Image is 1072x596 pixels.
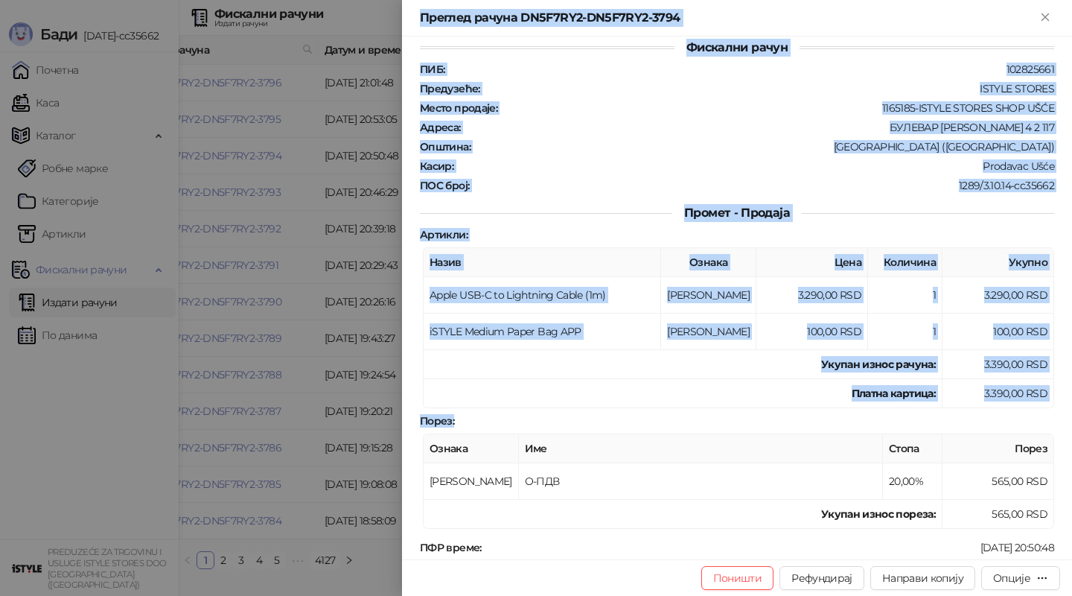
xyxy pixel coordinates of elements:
div: 1165185-ISTYLE STORES SHOP UŠĆE [499,101,1056,115]
strong: Касир : [420,159,453,173]
strong: Артикли : [420,228,468,241]
button: Рефундирај [779,566,864,590]
td: 20,00% [883,463,942,500]
div: 1289/3.10.14-cc35662 [470,179,1056,192]
strong: Платна картица : [852,387,936,400]
th: Ознака [424,434,519,463]
td: 1 [868,277,942,314]
strong: Предузеће : [420,82,480,95]
button: Close [1036,9,1054,27]
td: 100,00 RSD [942,314,1054,350]
span: Промет - Продаја [672,206,802,220]
td: О-ПДВ [519,463,883,500]
td: 565,00 RSD [942,463,1054,500]
button: Опције [981,566,1060,590]
div: [DATE] 20:50:48 [483,541,1056,554]
button: Направи копију [870,566,975,590]
div: БУЛЕВАР [PERSON_NAME] 4 2 117 [462,121,1056,134]
th: Цена [756,248,868,277]
td: iSTYLE Medium Paper Bag APP [424,314,661,350]
td: 3.290,00 RSD [942,277,1054,314]
button: Поништи [701,566,774,590]
td: 3.390,00 RSD [942,379,1054,408]
div: ISTYLE STORES [482,82,1056,95]
div: Prodavac Ušće [455,159,1056,173]
div: [GEOGRAPHIC_DATA] ([GEOGRAPHIC_DATA]) [472,140,1056,153]
th: Ознака [661,248,756,277]
th: Стопа [883,434,942,463]
td: 100,00 RSD [756,314,868,350]
td: 3.390,00 RSD [942,350,1054,379]
div: Преглед рачуна DN5F7RY2-DN5F7RY2-3794 [420,9,1036,27]
td: [PERSON_NAME] [661,314,756,350]
strong: Адреса : [420,121,461,134]
span: Фискални рачун [674,40,800,54]
strong: Место продаје : [420,101,497,115]
strong: ПОС број : [420,179,469,192]
strong: ПИБ : [420,63,444,76]
div: 102825661 [446,63,1056,76]
td: 3.290,00 RSD [756,277,868,314]
th: Порез [942,434,1054,463]
td: [PERSON_NAME] [661,277,756,314]
span: Направи копију [882,571,963,585]
strong: Порез : [420,414,454,428]
strong: ПФР време : [420,541,482,554]
td: Apple USB-C to Lightning Cable (1m) [424,277,661,314]
td: [PERSON_NAME] [424,463,519,500]
th: Име [519,434,883,463]
th: Количина [868,248,942,277]
strong: Укупан износ пореза: [821,507,936,521]
th: Назив [424,248,661,277]
th: Укупно [942,248,1054,277]
div: Опције [993,571,1030,585]
td: 565,00 RSD [942,500,1054,529]
td: 1 [868,314,942,350]
strong: Општина : [420,140,470,153]
strong: Укупан износ рачуна : [821,358,936,371]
